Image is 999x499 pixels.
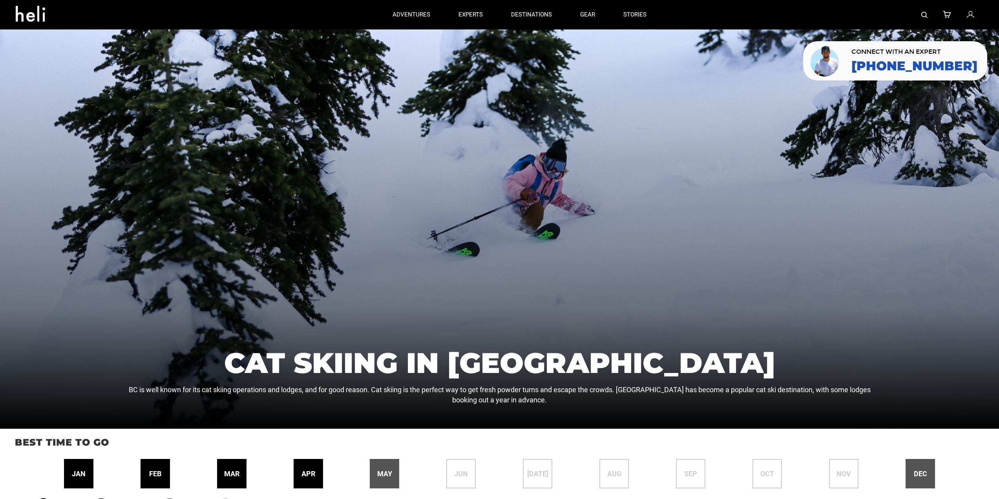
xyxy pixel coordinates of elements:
p: BC is well known for its cat skiing operations and lodges, and for good reason. Cat skiing is the... [119,385,880,405]
p: Best time to go [15,436,984,449]
span: jun [454,469,468,479]
span: aug [607,469,621,479]
img: search-bar-icon.svg [921,12,928,18]
h1: Cat Skiing in [GEOGRAPHIC_DATA] [119,349,880,377]
span: CONNECT WITH AN EXPERT [851,49,977,55]
span: mar [224,469,239,479]
span: jan [72,469,86,479]
p: destinations [511,11,552,19]
span: nov [836,469,851,479]
p: experts [458,11,483,19]
a: [PHONE_NUMBER] [851,59,977,73]
span: dec [914,469,927,479]
span: feb [149,469,161,479]
span: sep [684,469,697,479]
img: contact our team [809,44,842,77]
span: apr [301,469,315,479]
span: may [377,469,392,479]
span: [DATE] [527,469,548,479]
span: oct [760,469,774,479]
p: adventures [393,11,430,19]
